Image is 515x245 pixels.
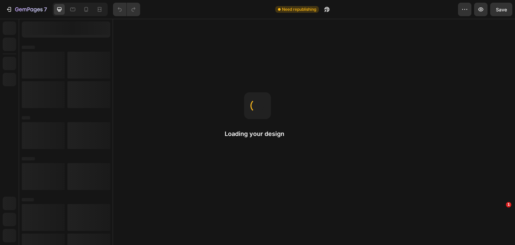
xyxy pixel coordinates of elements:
h2: Loading your design [225,130,290,138]
span: Need republishing [282,6,316,12]
button: 7 [3,3,50,16]
span: 1 [506,202,511,207]
p: 7 [44,5,47,13]
button: Save [490,3,512,16]
span: Save [496,7,507,12]
iframe: Intercom live chat [492,212,508,228]
div: Undo/Redo [113,3,140,16]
